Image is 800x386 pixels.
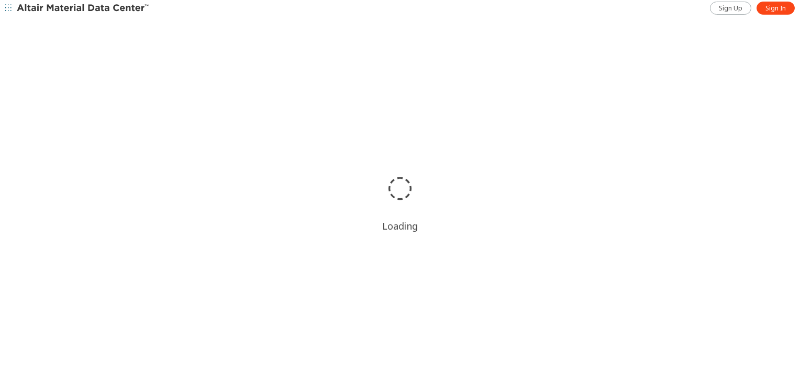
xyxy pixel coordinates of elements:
[719,4,742,13] span: Sign Up
[382,220,418,232] div: Loading
[765,4,786,13] span: Sign In
[710,2,751,15] a: Sign Up
[17,3,150,14] img: Altair Material Data Center
[757,2,795,15] a: Sign In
